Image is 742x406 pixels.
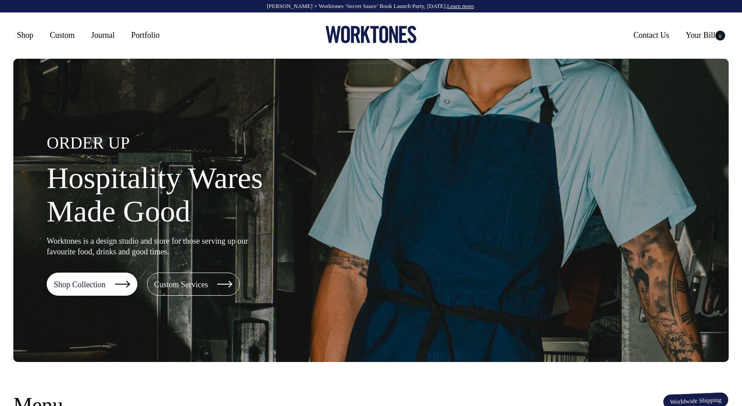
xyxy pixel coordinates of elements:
[128,27,163,43] a: Portfolio
[88,27,118,43] a: Journal
[47,134,331,153] h4: ORDER UP
[47,236,249,257] p: Worktones is a design studio and store for those serving up our favourite food, drinks and good t...
[47,161,331,228] h1: Hospitality Wares Made Good
[447,3,474,9] a: Learn more
[46,27,78,43] a: Custom
[147,273,240,296] a: Custom Services
[682,27,729,43] a: Your Bill0
[47,273,137,296] a: Shop Collection
[715,31,725,40] span: 0
[630,27,673,43] a: Contact Us
[9,3,733,9] div: [PERSON_NAME] × Worktones ‘Secret Sauce’ Book Launch Party, [DATE]. .
[13,27,37,43] a: Shop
